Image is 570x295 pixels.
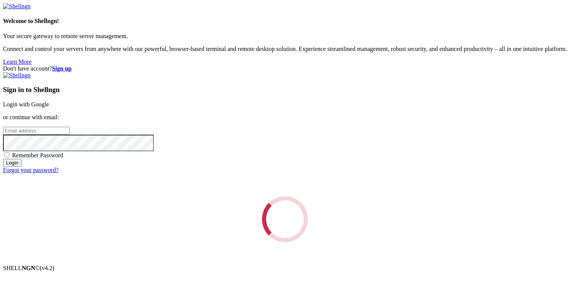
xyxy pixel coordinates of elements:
[22,265,35,271] b: NGN
[3,114,567,121] p: or continue with email:
[12,152,63,158] span: Remember Password
[3,167,58,173] a: Forgot your password?
[3,3,31,10] img: Shellngn
[262,196,308,242] div: Loading...
[3,72,31,79] img: Shellngn
[3,159,21,167] input: Login
[40,265,55,271] span: 4.2.0
[52,65,72,72] a: Sign up
[3,86,567,94] h3: Sign in to Shellngn
[3,65,567,72] div: Don't have account?
[3,33,567,40] p: Your secure gateway to remote server management.
[3,127,70,135] input: Email address
[3,18,567,25] h4: Welcome to Shellngn!
[5,152,9,157] input: Remember Password
[3,58,32,65] a: Learn More
[3,265,54,271] span: SHELL ©
[3,46,567,52] p: Connect and control your servers from anywhere with our powerful, browser-based terminal and remo...
[3,101,49,108] a: Login with Google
